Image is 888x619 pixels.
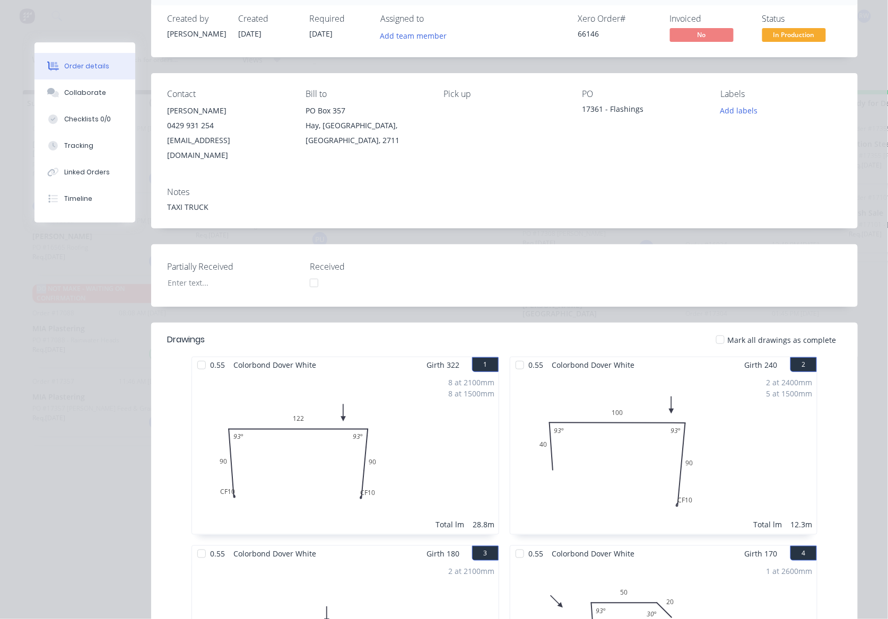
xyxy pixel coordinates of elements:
[167,133,289,163] div: [EMAIL_ADDRESS][DOMAIN_NAME]
[167,89,289,99] div: Contact
[720,89,842,99] div: Labels
[790,357,817,372] button: 2
[306,89,427,99] div: Bill to
[448,377,494,388] div: 8 at 2100mm
[426,357,459,373] span: Girth 322
[310,260,442,273] label: Received
[448,565,494,577] div: 2 at 2100mm
[167,118,289,133] div: 0429 931 254
[767,377,813,388] div: 2 at 2400mm
[767,388,813,399] div: 5 at 1500mm
[380,28,452,42] button: Add team member
[64,167,110,177] div: Linked Orders
[167,201,842,213] div: TAXI TRUCK
[715,103,763,118] button: Add labels
[192,373,499,534] div: 0CF1090122CF109093º93º8 at 2100mm8 at 1500mmTotal lm28.8m
[524,546,547,561] span: 0.55
[762,28,826,41] span: In Production
[167,260,300,273] label: Partially Received
[790,546,817,561] button: 4
[510,373,817,534] div: 040100CF109093º93º2 at 2400mm5 at 1500mmTotal lm12.3m
[444,89,565,99] div: Pick up
[762,28,826,44] button: In Production
[34,185,135,212] button: Timeline
[167,187,842,197] div: Notes
[472,546,499,561] button: 3
[547,357,639,373] span: Colorbond Dover White
[34,106,135,132] button: Checklists 0/0
[64,88,106,98] div: Collaborate
[448,388,494,399] div: 8 at 1500mm
[547,546,639,561] span: Colorbond Dover White
[306,118,427,148] div: Hay, [GEOGRAPHIC_DATA], [GEOGRAPHIC_DATA], 2711
[472,357,499,372] button: 1
[167,333,205,346] div: Drawings
[745,546,778,561] span: Girth 170
[229,357,320,373] span: Colorbond Dover White
[34,159,135,185] button: Linked Orders
[309,29,333,39] span: [DATE]
[578,14,657,24] div: Xero Order #
[762,14,842,24] div: Status
[578,28,657,39] div: 66146
[306,103,427,118] div: PO Box 357
[238,14,297,24] div: Created
[306,103,427,148] div: PO Box 357Hay, [GEOGRAPHIC_DATA], [GEOGRAPHIC_DATA], 2711
[745,357,778,373] span: Girth 240
[167,28,225,39] div: [PERSON_NAME]
[34,132,135,159] button: Tracking
[229,546,320,561] span: Colorbond Dover White
[426,546,459,561] span: Girth 180
[206,357,229,373] span: 0.55
[375,28,452,42] button: Add team member
[524,357,547,373] span: 0.55
[64,194,92,204] div: Timeline
[64,61,109,71] div: Order details
[64,114,111,124] div: Checklists 0/0
[670,28,734,41] span: No
[167,14,225,24] div: Created by
[64,141,93,151] div: Tracking
[582,103,703,118] div: 17361 - Flashings
[309,14,368,24] div: Required
[791,519,813,530] div: 12.3m
[754,519,782,530] div: Total lm
[582,89,703,99] div: PO
[728,334,837,346] span: Mark all drawings as complete
[34,53,135,79] button: Order details
[167,103,289,118] div: [PERSON_NAME]
[206,546,229,561] span: 0.55
[436,519,464,530] div: Total lm
[238,29,262,39] span: [DATE]
[767,565,813,577] div: 1 at 2600mm
[167,103,289,163] div: [PERSON_NAME]0429 931 254[EMAIL_ADDRESS][DOMAIN_NAME]
[473,519,494,530] div: 28.8m
[380,14,486,24] div: Assigned to
[34,79,135,106] button: Collaborate
[670,14,750,24] div: Invoiced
